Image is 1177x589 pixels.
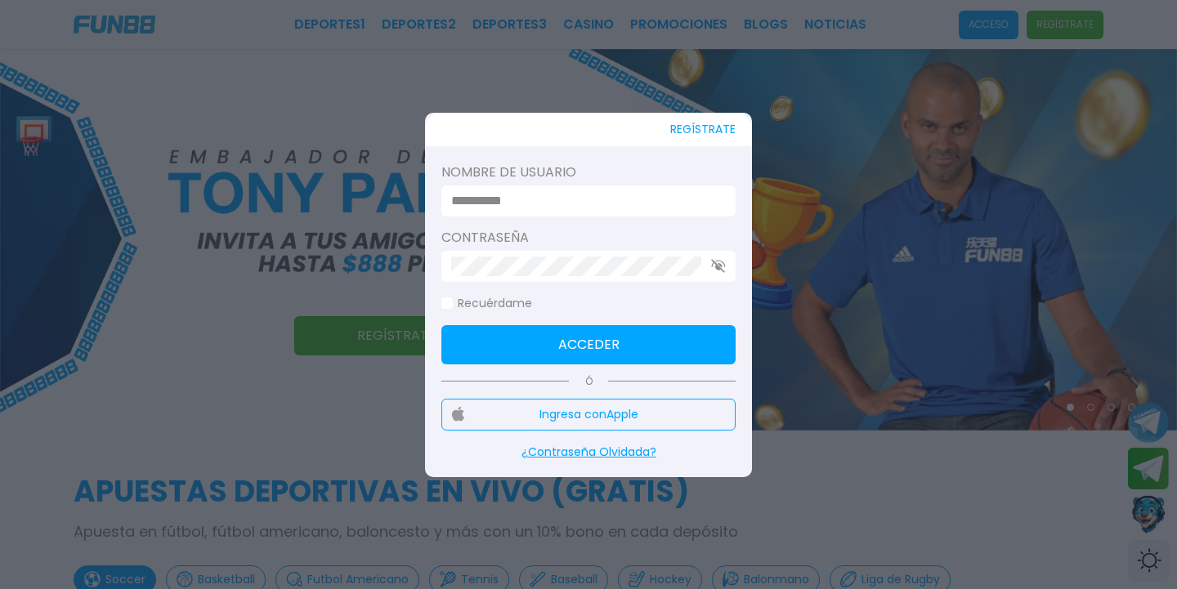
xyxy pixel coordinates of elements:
p: Ó [441,374,736,389]
label: Recuérdame [441,295,532,312]
label: Contraseña [441,228,736,248]
button: Acceder [441,325,736,364]
p: ¿Contraseña Olvidada? [441,444,736,461]
button: REGÍSTRATE [670,113,736,146]
label: Nombre de usuario [441,163,736,182]
button: Ingresa conApple [441,399,736,431]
